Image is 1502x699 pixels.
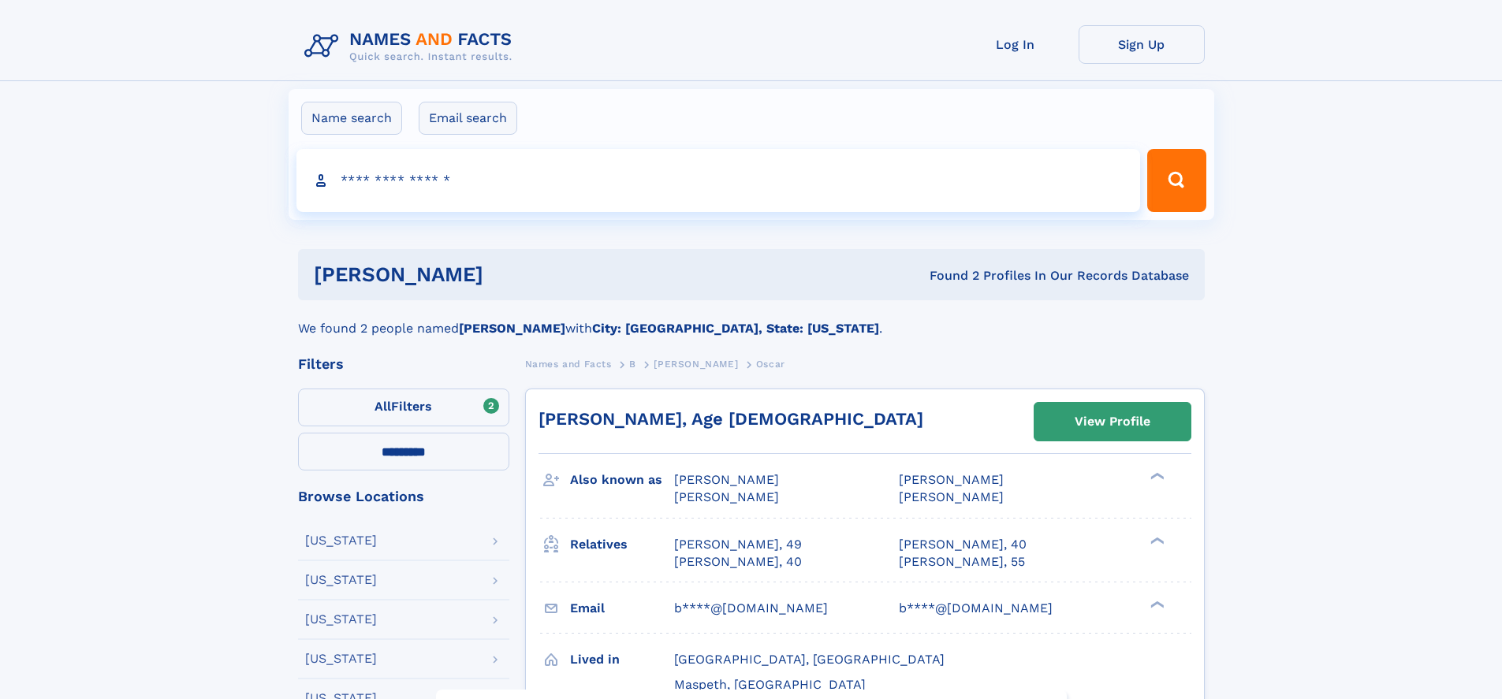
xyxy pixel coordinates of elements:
[1146,599,1165,609] div: ❯
[570,531,674,558] h3: Relatives
[314,265,706,284] h1: [PERSON_NAME]
[592,321,879,336] b: City: [GEOGRAPHIC_DATA], State: [US_STATE]
[570,595,674,622] h3: Email
[419,102,517,135] label: Email search
[1034,403,1191,441] a: View Profile
[899,489,1004,504] span: [PERSON_NAME]
[305,574,377,586] div: [US_STATE]
[629,359,636,370] span: B
[899,472,1004,487] span: [PERSON_NAME]
[539,409,923,429] a: [PERSON_NAME], Age [DEMOGRAPHIC_DATA]
[952,25,1079,64] a: Log In
[298,300,1205,338] div: We found 2 people named with .
[305,653,377,665] div: [US_STATE]
[1146,471,1165,481] div: ❯
[899,536,1027,553] a: [PERSON_NAME], 40
[525,354,612,374] a: Names and Facts
[570,467,674,493] h3: Also known as
[654,359,738,370] span: [PERSON_NAME]
[674,553,802,571] a: [PERSON_NAME], 40
[305,613,377,626] div: [US_STATE]
[674,489,779,504] span: [PERSON_NAME]
[674,536,802,553] a: [PERSON_NAME], 49
[375,399,391,414] span: All
[1147,149,1206,212] button: Search Button
[298,489,509,504] div: Browse Locations
[298,25,525,68] img: Logo Names and Facts
[1146,535,1165,545] div: ❯
[570,646,674,673] h3: Lived in
[459,321,565,336] b: [PERSON_NAME]
[674,677,866,692] span: Maspeth, [GEOGRAPHIC_DATA]
[305,534,377,547] div: [US_STATE]
[654,354,738,374] a: [PERSON_NAME]
[298,389,509,426] label: Filters
[899,553,1025,571] a: [PERSON_NAME], 55
[1079,25,1205,64] a: Sign Up
[674,652,945,667] span: [GEOGRAPHIC_DATA], [GEOGRAPHIC_DATA]
[298,357,509,371] div: Filters
[296,149,1141,212] input: search input
[629,354,636,374] a: B
[756,359,785,370] span: Oscar
[706,267,1189,284] div: Found 2 Profiles In Our Records Database
[301,102,402,135] label: Name search
[674,472,779,487] span: [PERSON_NAME]
[1075,403,1150,440] div: View Profile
